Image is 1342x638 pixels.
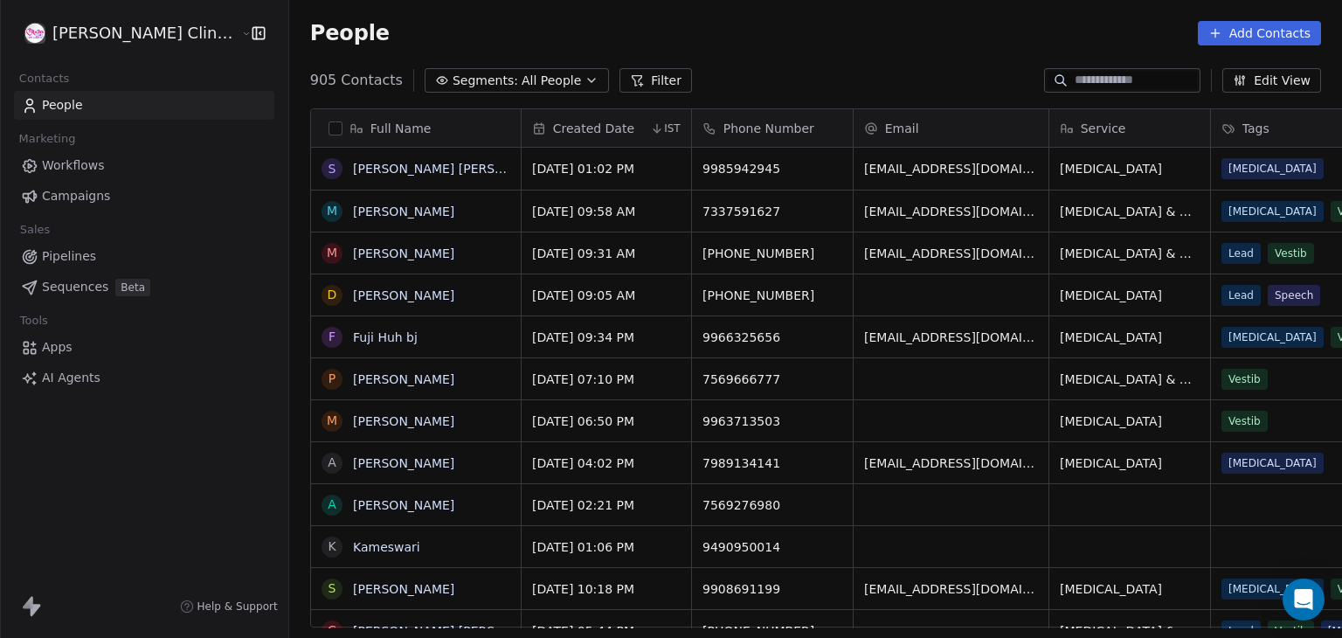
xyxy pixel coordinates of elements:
span: Tools [12,308,55,334]
span: Vestib [1221,369,1268,390]
span: 7989134141 [702,454,842,472]
span: 905 Contacts [310,70,403,91]
span: 9490950014 [702,538,842,556]
span: Speech [1268,285,1320,306]
div: P [329,370,335,388]
a: Campaigns [14,182,274,211]
span: [DATE] 01:02 PM [532,160,681,177]
span: Tags [1242,120,1269,137]
span: [MEDICAL_DATA] [1221,579,1324,600]
span: Created Date [553,120,634,137]
span: [DATE] 01:06 PM [532,538,681,556]
span: [MEDICAL_DATA] [1060,329,1200,346]
span: [DATE] 10:18 PM [532,580,681,598]
span: People [310,20,390,46]
a: [PERSON_NAME] [353,498,454,512]
div: Full Name [311,109,521,147]
span: [MEDICAL_DATA] [1060,287,1200,304]
span: [MEDICAL_DATA] & Dizziness [1060,203,1200,220]
span: [EMAIL_ADDRESS][DOMAIN_NAME] [864,245,1038,262]
span: [DATE] 07:10 PM [532,371,681,388]
span: Sales [12,217,58,243]
span: [DATE] 04:02 PM [532,454,681,472]
span: 7569666777 [702,371,842,388]
button: [PERSON_NAME] Clinic External [21,18,228,48]
a: People [14,91,274,120]
a: Apps [14,333,274,362]
span: 9963713503 [702,413,842,430]
span: [DATE] 06:50 PM [532,413,681,430]
a: Fuji Huh bj [353,330,418,344]
span: Full Name [370,120,432,137]
div: Email [854,109,1048,147]
div: M [327,202,337,220]
span: [DATE] 09:58 AM [532,203,681,220]
span: [EMAIL_ADDRESS][DOMAIN_NAME] [864,203,1038,220]
span: [EMAIL_ADDRESS][DOMAIN_NAME] [864,160,1038,177]
div: grid [311,148,522,628]
div: A [328,496,336,514]
img: RASYA-Clinic%20Circle%20icon%20Transparent.png [24,23,45,44]
span: [EMAIL_ADDRESS][DOMAIN_NAME] [864,329,1038,346]
a: AI Agents [14,364,274,392]
div: K [328,537,335,556]
span: Phone Number [723,120,814,137]
span: Lead [1221,243,1261,264]
div: F [329,328,335,346]
span: Lead [1221,285,1261,306]
a: [PERSON_NAME] [353,582,454,596]
div: D [327,286,336,304]
span: Pipelines [42,247,96,266]
a: [PERSON_NAME] [353,372,454,386]
span: [PHONE_NUMBER] [702,287,842,304]
span: Beta [115,279,150,296]
span: Workflows [42,156,105,175]
span: Marketing [11,126,83,152]
a: [PERSON_NAME] [353,246,454,260]
a: SequencesBeta [14,273,274,302]
span: [EMAIL_ADDRESS][DOMAIN_NAME] [864,580,1038,598]
span: [MEDICAL_DATA] & Dizziness [1060,371,1200,388]
span: 9908691199 [702,580,842,598]
div: Service [1049,109,1210,147]
a: [PERSON_NAME] [353,205,454,218]
span: 7337591627 [702,203,842,220]
a: [PERSON_NAME] [PERSON_NAME] [353,624,560,638]
a: [PERSON_NAME] [353,288,454,302]
div: S [328,579,335,598]
span: Apps [42,338,73,357]
span: [MEDICAL_DATA] [1221,201,1324,222]
span: Help & Support [197,600,278,614]
span: Vestib [1268,243,1314,264]
button: Add Contacts [1198,21,1321,45]
a: Kameswari [353,540,420,554]
div: M [327,244,337,262]
span: 9985942945 [702,160,842,177]
span: [MEDICAL_DATA] [1221,158,1324,179]
span: [MEDICAL_DATA] [1060,160,1200,177]
span: Sequences [42,278,108,296]
span: People [42,96,83,114]
span: AI Agents [42,369,100,387]
span: [PERSON_NAME] Clinic External [52,22,237,45]
div: Phone Number [692,109,853,147]
span: [DATE] 02:21 PM [532,496,681,514]
span: [MEDICAL_DATA] [1221,327,1324,348]
a: Help & Support [180,600,278,614]
span: [EMAIL_ADDRESS][DOMAIN_NAME] [864,454,1038,472]
button: Filter [619,68,692,93]
div: A [328,454,336,472]
span: Vestib [1221,411,1268,432]
span: 7569276980 [702,496,842,514]
span: IST [664,121,681,135]
div: M [327,412,337,430]
div: S [328,160,335,178]
a: [PERSON_NAME] [353,456,454,470]
span: [MEDICAL_DATA] [1060,413,1200,430]
button: Edit View [1222,68,1321,93]
span: [MEDICAL_DATA] [1221,453,1324,474]
span: [MEDICAL_DATA] [1060,454,1200,472]
span: [DATE] 09:05 AM [532,287,681,304]
a: Pipelines [14,242,274,271]
span: Email [885,120,919,137]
